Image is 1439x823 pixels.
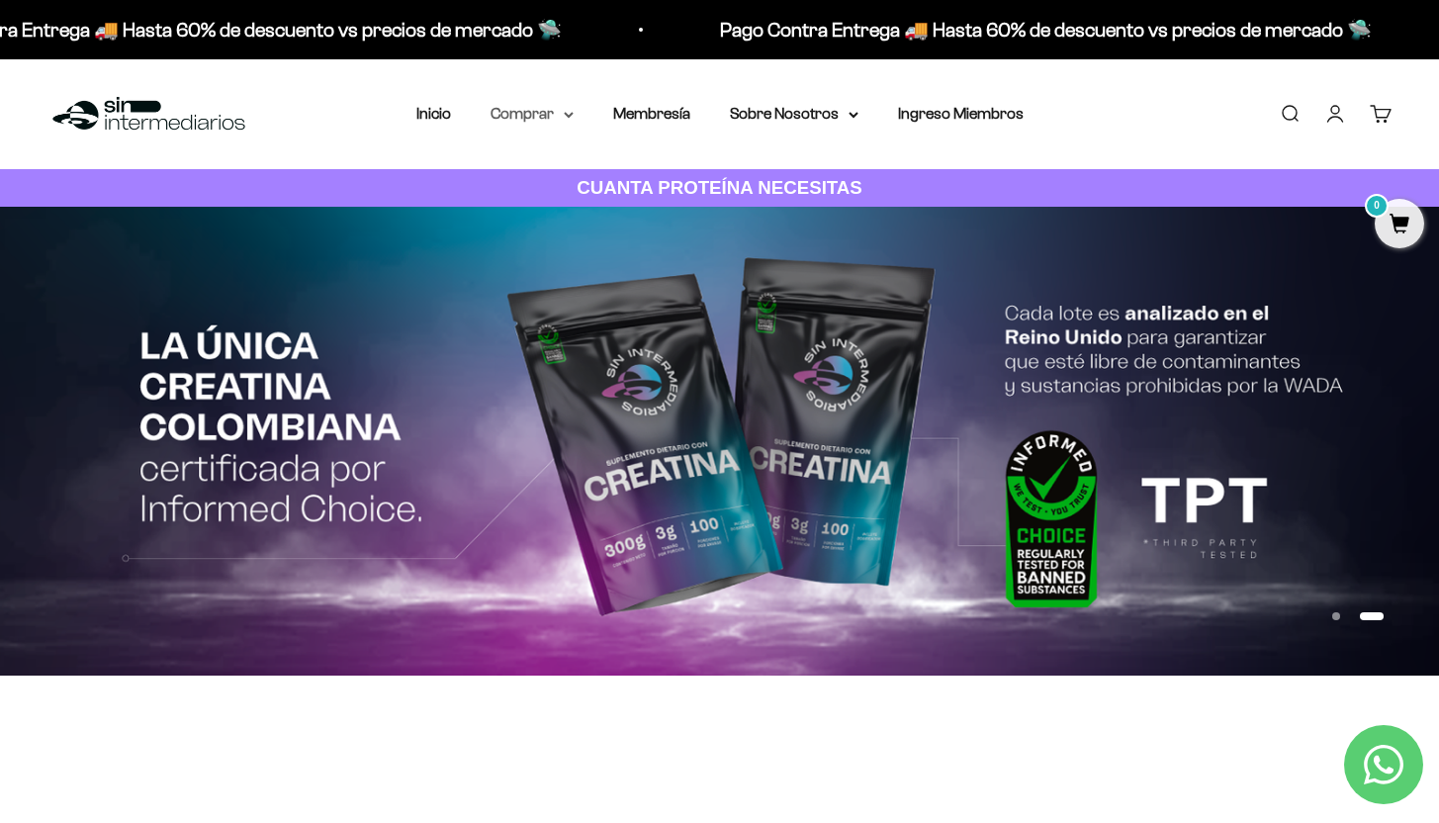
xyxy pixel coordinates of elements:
[491,101,574,127] summary: Comprar
[1375,215,1424,236] a: 0
[712,14,1364,46] p: Pago Contra Entrega 🚚 Hasta 60% de descuento vs precios de mercado 🛸
[577,177,862,198] strong: CUANTA PROTEÍNA NECESITAS
[613,105,690,122] a: Membresía
[898,105,1024,122] a: Ingreso Miembros
[416,105,451,122] a: Inicio
[1365,194,1389,218] mark: 0
[730,101,858,127] summary: Sobre Nosotros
